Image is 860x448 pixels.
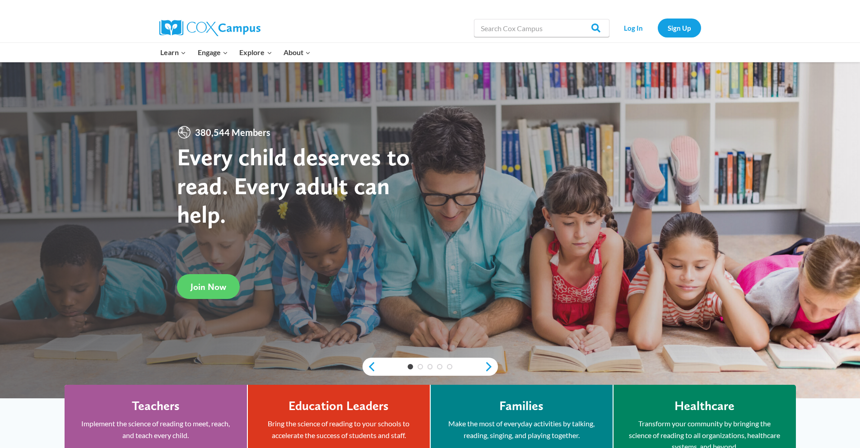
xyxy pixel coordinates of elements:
[284,47,311,58] span: About
[155,43,316,62] nav: Primary Navigation
[191,281,226,292] span: Join Now
[132,398,180,414] h4: Teachers
[288,398,389,414] h4: Education Leaders
[499,398,544,414] h4: Families
[78,418,233,441] p: Implement the science of reading to meet, reach, and teach every child.
[614,19,701,37] nav: Secondary Navigation
[177,142,410,229] strong: Every child deserves to read. Every adult can help.
[239,47,272,58] span: Explore
[160,47,186,58] span: Learn
[484,361,498,372] a: next
[674,398,734,414] h4: Healthcare
[658,19,701,37] a: Sign Up
[177,274,240,299] a: Join Now
[159,20,260,36] img: Cox Campus
[614,19,653,37] a: Log In
[363,361,376,372] a: previous
[198,47,228,58] span: Engage
[408,364,413,369] a: 1
[261,418,416,441] p: Bring the science of reading to your schools to accelerate the success of students and staff.
[437,364,442,369] a: 4
[444,418,599,441] p: Make the most of everyday activities by talking, reading, singing, and playing together.
[363,358,498,376] div: content slider buttons
[447,364,452,369] a: 5
[191,125,274,140] span: 380,544 Members
[428,364,433,369] a: 3
[474,19,609,37] input: Search Cox Campus
[418,364,423,369] a: 2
